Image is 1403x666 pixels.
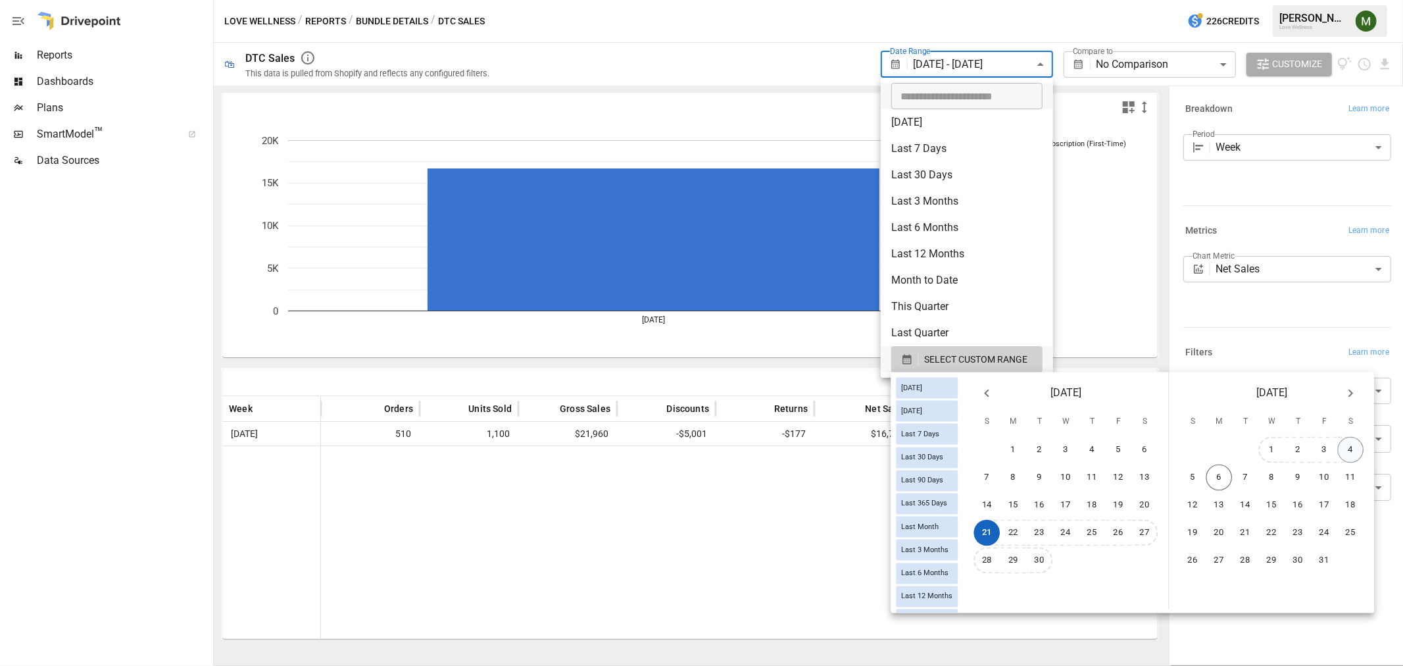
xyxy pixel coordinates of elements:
span: Wednesday [1054,409,1077,436]
button: 25 [1338,520,1364,546]
span: Saturday [1339,409,1362,436]
button: 3 [1312,437,1338,463]
span: Last 30 Days [896,453,948,462]
button: 3 [1053,437,1079,463]
div: Last 90 Days [896,470,958,491]
button: 20 [1132,492,1158,519]
button: 9 [1027,465,1053,491]
div: Last 3 Months [896,540,958,561]
button: 28 [1233,548,1259,574]
button: 28 [974,548,1000,574]
button: 13 [1206,492,1233,519]
span: Friday [1312,409,1336,436]
span: Sunday [1181,409,1204,436]
div: Last 12 Months [896,586,958,607]
button: 5 [1180,465,1206,491]
li: Last 7 Days [881,136,1053,162]
button: 16 [1285,492,1312,519]
span: Tuesday [1233,409,1257,436]
button: 19 [1106,492,1132,519]
span: [DATE] [896,407,927,415]
button: 23 [1285,520,1312,546]
span: Monday [1207,409,1231,436]
div: Last 6 Months [896,563,958,584]
button: 5 [1106,437,1132,463]
span: Thursday [1286,409,1310,436]
span: Last 7 Days [896,430,945,438]
span: Last Month [896,523,944,531]
li: Last 12 Months [881,241,1053,267]
button: 1 [1000,437,1027,463]
button: 22 [1000,520,1027,546]
li: Last 3 Months [881,188,1053,215]
button: 27 [1132,520,1158,546]
li: [DATE] [881,109,1053,136]
button: 8 [1000,465,1027,491]
span: Thursday [1080,409,1104,436]
div: Last Month [896,517,958,538]
button: 1 [1259,437,1285,463]
button: 16 [1027,492,1053,519]
span: [DATE] [896,384,927,392]
button: 17 [1312,492,1338,519]
li: Last 30 Days [881,162,1053,188]
span: [DATE] [1050,384,1081,403]
button: 9 [1285,465,1312,491]
li: This Quarter [881,294,1053,320]
button: 21 [974,520,1000,546]
button: 24 [1312,520,1338,546]
span: Last 365 Days [896,499,952,508]
button: 12 [1106,465,1132,491]
span: Monday [1001,409,1025,436]
button: 14 [974,492,1000,519]
div: [DATE] [896,378,958,399]
span: Friday [1106,409,1130,436]
li: Last Quarter [881,320,1053,346]
div: Last 365 Days [896,493,958,514]
button: 6 [1206,465,1233,491]
button: 7 [974,465,1000,491]
button: 21 [1233,520,1259,546]
span: Last 3 Months [896,546,954,554]
button: 29 [1259,548,1285,574]
button: SELECT CUSTOM RANGE [891,346,1043,372]
button: 4 [1338,437,1364,463]
span: Tuesday [1027,409,1051,436]
button: 10 [1053,465,1079,491]
button: 22 [1259,520,1285,546]
button: 26 [1106,520,1132,546]
button: 13 [1132,465,1158,491]
button: 15 [1259,492,1285,519]
button: Previous month [973,380,1000,407]
button: 14 [1233,492,1259,519]
div: [DATE] [896,401,958,422]
li: Last 6 Months [881,215,1053,241]
button: 7 [1233,465,1259,491]
button: 17 [1053,492,1079,519]
button: 30 [1027,548,1053,574]
button: 10 [1312,465,1338,491]
span: SELECT CUSTOM RANGE [924,351,1027,368]
div: Last 30 Days [896,447,958,468]
button: 12 [1180,492,1206,519]
span: Saturday [1133,409,1156,436]
button: 2 [1027,437,1053,463]
button: 29 [1000,548,1027,574]
button: 15 [1000,492,1027,519]
div: Last 7 Days [896,424,958,445]
button: 23 [1027,520,1053,546]
button: 27 [1206,548,1233,574]
span: Last 6 Months [896,569,954,578]
button: 25 [1079,520,1106,546]
button: 24 [1053,520,1079,546]
button: Next month [1337,380,1364,407]
button: 11 [1338,465,1364,491]
button: 18 [1079,492,1106,519]
button: 30 [1285,548,1312,574]
button: 4 [1079,437,1106,463]
button: 20 [1206,520,1233,546]
span: Last 90 Days [896,476,948,485]
div: Last Year [896,609,958,630]
button: 2 [1285,437,1312,463]
li: Month to Date [881,267,1053,294]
